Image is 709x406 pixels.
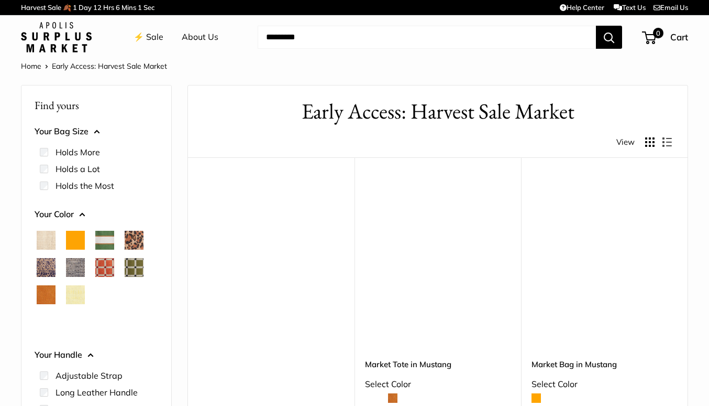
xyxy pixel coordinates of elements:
[653,28,663,38] span: 0
[35,95,158,115] p: Find yours
[616,135,635,149] span: View
[365,377,511,392] div: Select Color
[73,3,77,12] span: 1
[143,3,154,12] span: Sec
[95,231,114,250] button: Court Green
[56,386,138,399] label: Long Leather Handle
[116,3,120,12] span: 6
[258,26,596,49] input: Search...
[79,3,92,12] span: Day
[653,3,688,12] a: Email Us
[643,29,688,46] a: 0 Cart
[596,26,622,49] button: Search
[56,146,100,158] label: Holds More
[37,313,56,332] button: White Porcelain
[21,59,167,73] nav: Breadcrumb
[182,29,218,45] a: About Us
[95,285,114,304] button: Mint Sorbet
[103,3,114,12] span: Hrs
[52,61,167,71] span: Early Access: Harvest Sale Market
[93,3,102,12] span: 12
[531,184,677,329] a: Market Bag in MustangMarket Bag in Mustang
[125,285,143,304] button: Mustang
[614,3,646,12] a: Text Us
[121,3,136,12] span: Mins
[134,29,163,45] a: ⚡️ Sale
[35,347,158,363] button: Your Handle
[204,96,672,127] h1: Early Access: Harvest Sale Market
[662,137,672,147] button: Display products as list
[670,31,688,42] span: Cart
[560,3,604,12] a: Help Center
[56,369,123,382] label: Adjustable Strap
[138,3,142,12] span: 1
[37,285,56,304] button: Cognac
[125,258,143,277] button: Chenille Window Sage
[37,258,56,277] button: Blue Porcelain
[95,258,114,277] button: Chenille Window Brick
[35,124,158,140] button: Your Bag Size
[365,358,511,370] a: Market Tote in Mustang
[35,207,158,222] button: Your Color
[531,358,677,370] a: Market Bag in Mustang
[365,184,511,329] a: Market Tote in MustangMarket Tote in Mustang
[66,285,85,304] button: Daisy
[56,179,114,192] label: Holds the Most
[125,231,143,250] button: Cheetah
[531,377,677,392] div: Select Color
[66,231,85,250] button: Orange
[645,137,655,147] button: Display products as grid
[21,22,92,52] img: Apolis: Surplus Market
[56,163,100,175] label: Holds a Lot
[21,61,41,71] a: Home
[37,231,56,250] button: Natural
[66,258,85,277] button: Chambray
